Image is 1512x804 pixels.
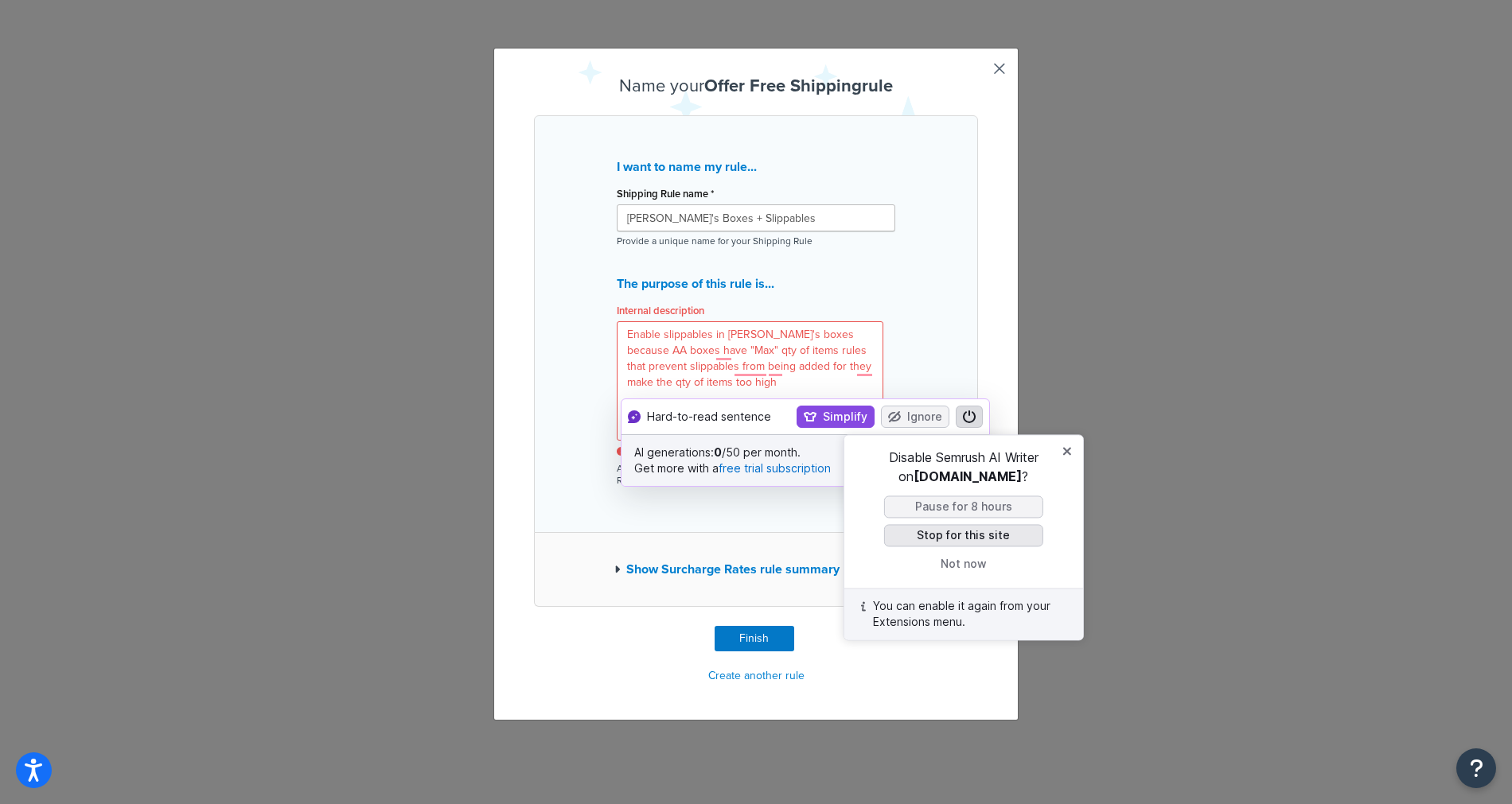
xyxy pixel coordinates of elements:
p: I want to name my rule... [617,156,895,178]
button: Show Surcharge Rates rule summary [614,558,840,581]
p: Provide a unique name for your Shipping Rule [617,235,895,247]
p: Add a clear and easily identifiable description of your Shipping Rule to be used as an internal r... [617,463,895,487]
button: Open Resource Center [1456,748,1496,788]
label: Shipping Rule name * [617,188,714,200]
textarea: To enrich screen reader interactions, please activate Accessibility in Grammarly extension settings [617,321,883,441]
h3: Name your [534,76,978,95]
img: stars_bg.png [579,60,933,179]
p: The purpose of this rule is... [617,273,895,295]
label: Internal description [617,305,704,317]
button: Create another rule [703,664,809,688]
button: Finish [715,626,794,651]
span: must be less than 255 characters. [617,446,895,458]
strong: Offer Free Shipping rule [704,72,893,99]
